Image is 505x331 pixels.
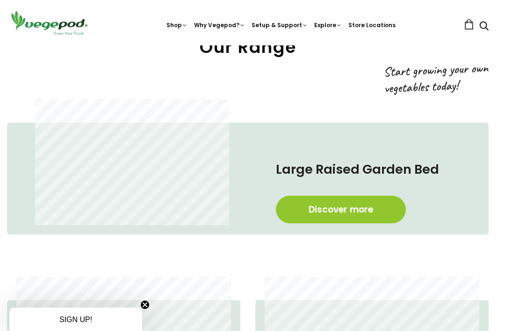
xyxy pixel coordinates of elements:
a: Search [479,22,489,32]
a: Setup & Support [252,21,308,29]
button: Close teaser [140,300,150,309]
a: Shop [166,21,188,29]
h2: Our Range [7,37,489,57]
span: SIGN UP! [59,316,92,324]
h4: Large Raised Garden Bed [276,160,451,179]
a: Why Vegepod? [194,21,245,29]
div: SIGN UP!Close teaser [9,308,142,331]
a: Store Locations [348,21,396,29]
a: Explore [314,21,342,29]
a: Discover more [276,196,406,223]
img: Vegepod [7,9,91,36]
